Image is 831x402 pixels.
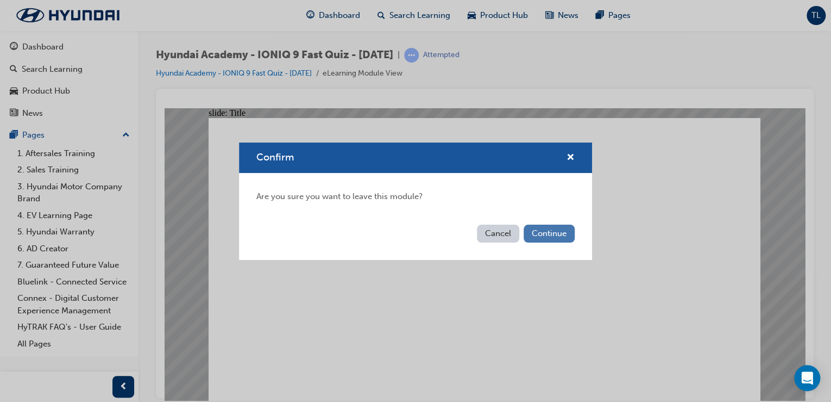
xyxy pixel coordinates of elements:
[524,225,575,243] button: Continue
[566,153,575,163] span: cross-icon
[566,151,575,165] button: cross-icon
[256,151,294,163] span: Confirm
[239,173,592,220] div: Are you sure you want to leave this module?
[239,143,592,260] div: Confirm
[794,365,820,391] div: Open Intercom Messenger
[477,225,519,243] button: Cancel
